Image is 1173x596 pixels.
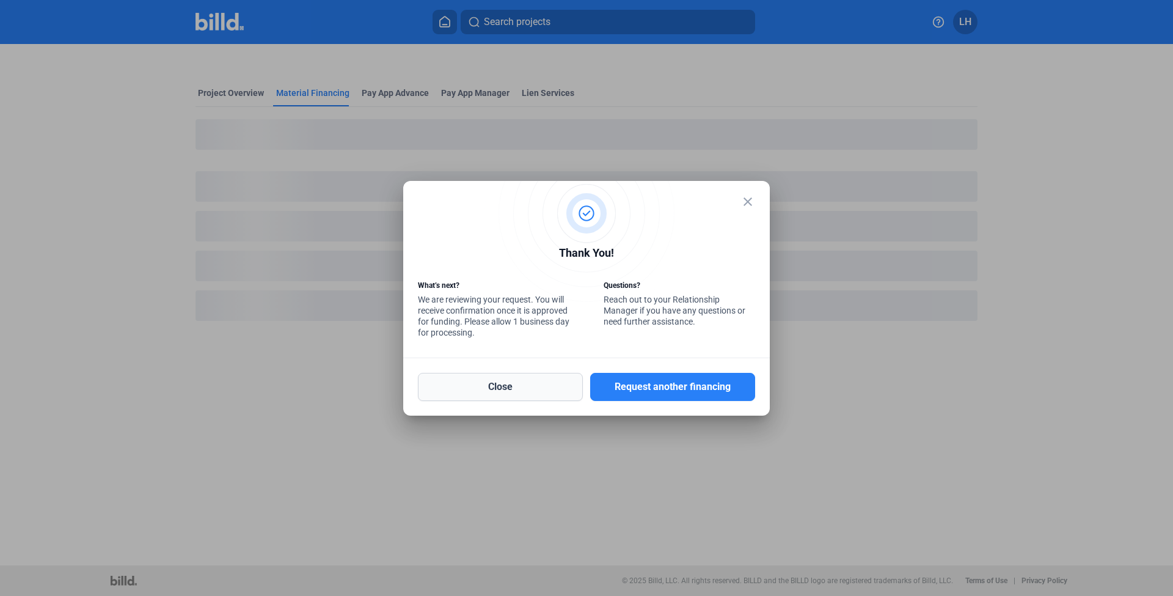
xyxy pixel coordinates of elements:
[418,280,569,341] div: We are reviewing your request. You will receive confirmation once it is approved for funding. Ple...
[418,245,755,265] div: Thank You!
[604,280,755,330] div: Reach out to your Relationship Manager if you have any questions or need further assistance.
[418,280,569,294] div: What’s next?
[604,280,755,294] div: Questions?
[740,194,755,209] mat-icon: close
[590,373,755,401] button: Request another financing
[418,373,583,401] button: Close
